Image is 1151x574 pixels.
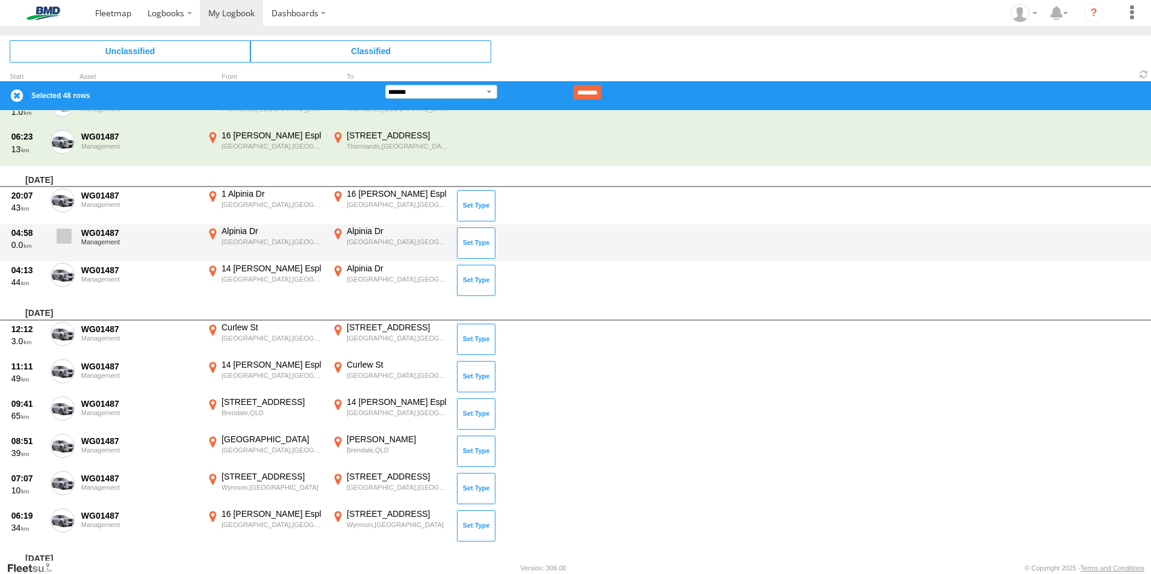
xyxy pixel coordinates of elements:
div: 20:07 [11,190,44,201]
div: [GEOGRAPHIC_DATA] [222,434,323,445]
div: Thornlands,[GEOGRAPHIC_DATA] [347,142,448,150]
div: Management [81,143,198,150]
button: Click to Set [457,324,495,355]
div: 04:58 [11,227,44,238]
div: Management [81,372,198,379]
div: WG01487 [81,190,198,201]
div: 44 [11,277,44,288]
div: 0.0 [11,239,44,250]
div: 34 [11,522,44,533]
div: 10 [11,485,44,496]
label: Click to View Event Location [205,434,325,469]
div: © Copyright 2025 - [1025,564,1144,572]
div: Version: 306.00 [521,564,566,572]
div: Management [81,484,198,491]
a: Terms and Conditions [1081,564,1144,572]
div: 07:07 [11,473,44,484]
span: Click to view Classified Trips [250,40,491,62]
div: [GEOGRAPHIC_DATA],[GEOGRAPHIC_DATA] [222,371,323,380]
div: 65 [11,410,44,421]
label: Click to View Event Location [330,130,450,165]
div: [GEOGRAPHIC_DATA],[GEOGRAPHIC_DATA] [222,275,323,283]
div: [GEOGRAPHIC_DATA],[GEOGRAPHIC_DATA] [222,238,323,246]
label: Click to View Event Location [330,322,450,357]
button: Click to Set [457,398,495,430]
label: Click to View Event Location [205,188,325,223]
div: 1.0 [11,106,44,117]
div: Andrew Millington [1007,4,1041,22]
div: Management [81,446,198,454]
div: Alpinia Dr [347,226,448,236]
div: 39 [11,448,44,458]
label: Click to View Event Location [330,226,450,261]
label: Click to View Event Location [330,471,450,506]
div: Management [81,409,198,416]
div: 11:11 [11,361,44,372]
div: [STREET_ADDRESS] [222,471,323,482]
div: WG01487 [81,510,198,521]
div: WG01487 [81,324,198,335]
div: Management [81,276,198,283]
div: WG01487 [81,227,198,238]
div: To [330,74,450,80]
div: [GEOGRAPHIC_DATA],[GEOGRAPHIC_DATA] [347,483,448,492]
button: Click to Set [457,436,495,467]
div: [GEOGRAPHIC_DATA],[GEOGRAPHIC_DATA] [222,446,323,454]
div: WG01487 [81,265,198,276]
div: Management [81,201,198,208]
div: Alpinia Dr [347,263,448,274]
div: 06:19 [11,510,44,521]
div: Wynnum,[GEOGRAPHIC_DATA] [347,520,448,529]
div: Wynnum,[GEOGRAPHIC_DATA] [222,483,323,492]
label: Click to View Event Location [330,434,450,469]
div: [GEOGRAPHIC_DATA],[GEOGRAPHIC_DATA] [347,409,448,417]
div: [GEOGRAPHIC_DATA],[GEOGRAPHIC_DATA] [222,520,323,529]
button: Click to Set [457,361,495,392]
div: [GEOGRAPHIC_DATA],[GEOGRAPHIC_DATA] [222,334,323,342]
div: Curlew St [222,322,323,333]
div: 3.0 [11,336,44,347]
div: WG01487 [81,473,198,484]
div: 06:23 [11,131,44,142]
label: Click to View Event Location [205,130,325,165]
div: 12:12 [11,324,44,335]
div: Management [81,335,198,342]
div: WG01487 [81,398,198,409]
div: [GEOGRAPHIC_DATA],[GEOGRAPHIC_DATA] [347,334,448,342]
label: Click to View Event Location [205,471,325,506]
button: Click to Set [457,510,495,542]
div: [STREET_ADDRESS] [222,397,323,407]
button: Click to Set [457,265,495,296]
label: Click to View Event Location [330,359,450,394]
div: [GEOGRAPHIC_DATA],[GEOGRAPHIC_DATA] [347,238,448,246]
label: Click to View Event Location [205,322,325,357]
div: Alpinia Dr [222,226,323,236]
div: [STREET_ADDRESS] [347,130,448,141]
div: 14 [PERSON_NAME] Espl [222,263,323,274]
div: [PERSON_NAME] [347,434,448,445]
div: 09:41 [11,398,44,409]
div: WG01487 [81,436,198,446]
div: 04:13 [11,265,44,276]
label: Click to View Event Location [330,508,450,543]
label: Click to View Event Location [330,397,450,431]
div: 43 [11,202,44,213]
button: Click to Set [457,473,495,504]
div: 13 [11,144,44,155]
div: Management [81,521,198,528]
div: 16 [PERSON_NAME] Espl [222,130,323,141]
div: 08:51 [11,436,44,446]
div: [GEOGRAPHIC_DATA],[GEOGRAPHIC_DATA] [347,371,448,380]
label: Click to View Event Location [205,508,325,543]
div: [GEOGRAPHIC_DATA],[GEOGRAPHIC_DATA] [347,275,448,283]
label: Clear Selection [10,88,24,103]
div: 16 [PERSON_NAME] Espl [222,508,323,519]
div: 49 [11,373,44,384]
label: Click to View Event Location [330,188,450,223]
label: Click to View Event Location [205,263,325,298]
div: [GEOGRAPHIC_DATA],[GEOGRAPHIC_DATA] [347,200,448,209]
div: [STREET_ADDRESS] [347,322,448,333]
div: [STREET_ADDRESS] [347,508,448,519]
label: Click to View Event Location [330,263,450,298]
button: Click to Set [457,227,495,259]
